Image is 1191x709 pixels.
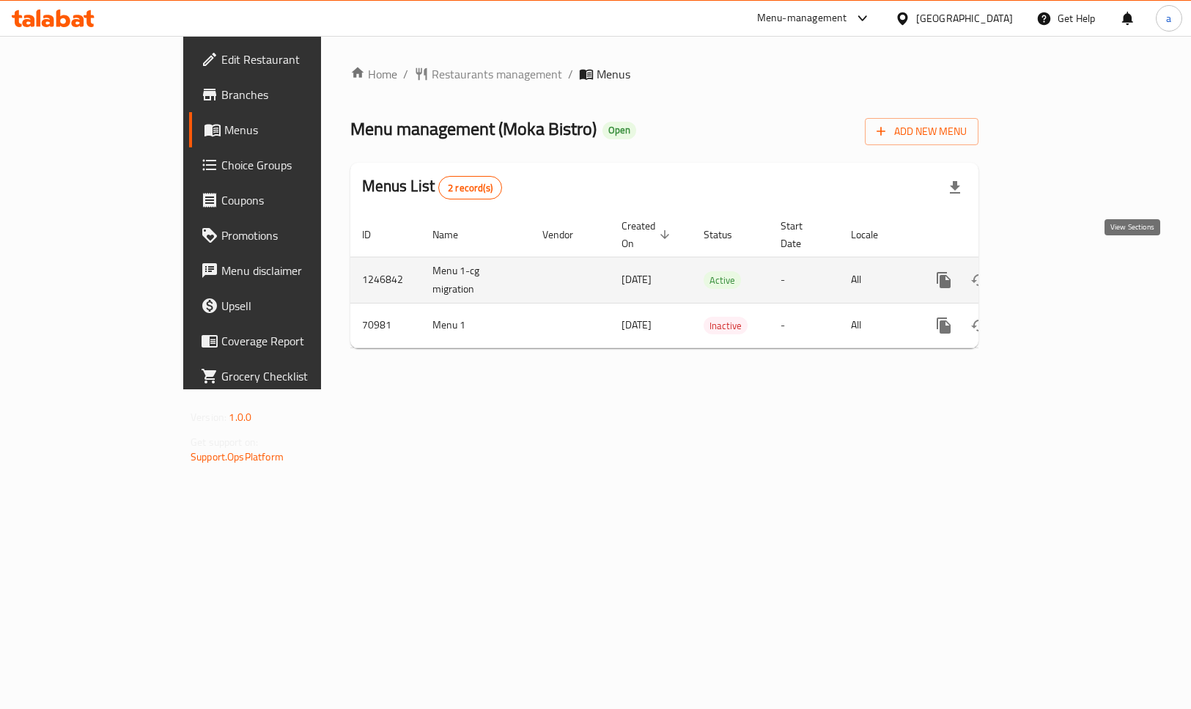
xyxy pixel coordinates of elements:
span: a [1166,10,1171,26]
a: Coverage Report [189,323,382,359]
td: Menu 1 [421,303,531,348]
span: [DATE] [622,270,652,289]
a: Menus [189,112,382,147]
span: ID [362,226,390,243]
li: / [403,65,408,83]
a: Restaurants management [414,65,562,83]
span: Get support on: [191,433,258,452]
span: Version: [191,408,226,427]
a: Coupons [189,183,382,218]
span: Menus [597,65,630,83]
td: - [769,257,839,303]
span: Branches [221,86,370,103]
span: Coupons [221,191,370,209]
span: Menus [224,121,370,139]
span: Grocery Checklist [221,367,370,385]
td: 1246842 [350,257,421,303]
th: Actions [915,213,1079,257]
span: Menu disclaimer [221,262,370,279]
span: Menu management ( Moka Bistro ) [350,112,597,145]
td: 70981 [350,303,421,348]
a: Grocery Checklist [189,359,382,394]
span: 2 record(s) [439,181,501,195]
div: [GEOGRAPHIC_DATA] [916,10,1013,26]
span: Add New Menu [877,122,967,141]
div: Total records count [438,176,502,199]
span: Name [432,226,477,243]
span: Promotions [221,227,370,244]
a: Support.OpsPlatform [191,447,284,466]
span: Created On [622,217,674,252]
span: Coverage Report [221,332,370,350]
span: Choice Groups [221,156,370,174]
span: Open [602,124,636,136]
button: Add New Menu [865,118,978,145]
span: Status [704,226,751,243]
span: Edit Restaurant [221,51,370,68]
span: Restaurants management [432,65,562,83]
li: / [568,65,573,83]
button: more [926,262,962,298]
button: Change Status [962,308,997,343]
td: All [839,303,915,348]
span: 1.0.0 [229,408,251,427]
span: Upsell [221,297,370,315]
h2: Menus List [362,175,502,199]
td: - [769,303,839,348]
div: Menu-management [757,10,847,27]
a: Edit Restaurant [189,42,382,77]
table: enhanced table [350,213,1079,348]
td: All [839,257,915,303]
span: Inactive [704,317,748,334]
span: Active [704,272,741,289]
nav: breadcrumb [350,65,978,83]
a: Promotions [189,218,382,253]
span: Locale [851,226,897,243]
button: more [926,308,962,343]
span: [DATE] [622,315,652,334]
span: Start Date [781,217,822,252]
a: Upsell [189,288,382,323]
div: Open [602,122,636,139]
div: Export file [937,170,973,205]
a: Branches [189,77,382,112]
div: Active [704,271,741,289]
a: Choice Groups [189,147,382,183]
a: Menu disclaimer [189,253,382,288]
td: Menu 1-cg migration [421,257,531,303]
span: Vendor [542,226,592,243]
